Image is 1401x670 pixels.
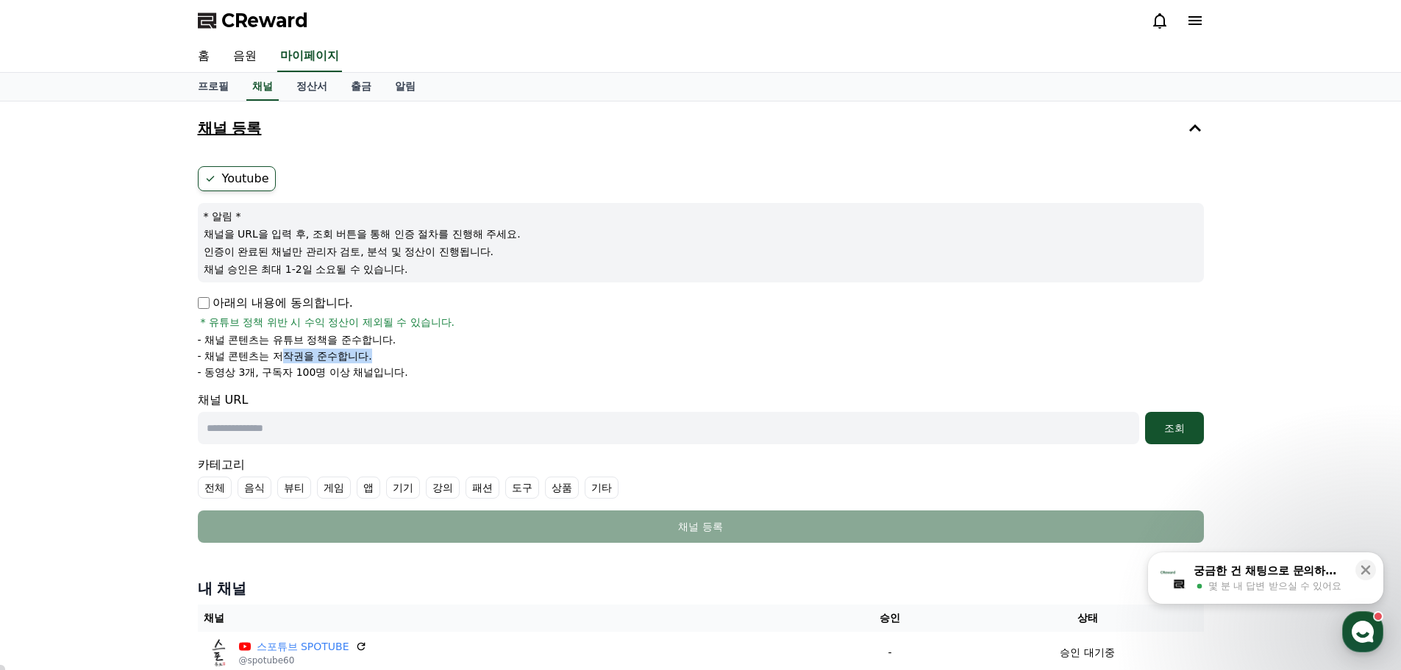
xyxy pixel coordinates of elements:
a: 정산서 [285,73,339,101]
h4: 내 채널 [198,578,1204,599]
p: 인증이 완료된 채널만 관리자 검토, 분석 및 정산이 진행됩니다. [204,244,1198,259]
p: - 채널 콘텐츠는 저작권을 준수합니다. [198,349,372,363]
a: 음원 [221,41,268,72]
p: - [815,645,966,660]
p: 아래의 내용에 동의합니다. [198,294,353,312]
span: 대화 [135,489,152,501]
a: 마이페이지 [277,41,342,72]
a: 설정 [190,466,282,503]
a: 출금 [339,73,383,101]
button: 조회 [1145,412,1204,444]
p: @spotube60 [239,655,367,666]
img: 스포튜브 SPOTUBE [204,638,233,667]
label: 기타 [585,477,618,499]
label: 앱 [357,477,380,499]
p: 채널을 URL을 입력 후, 조회 버튼을 통해 인증 절차를 진행해 주세요. [204,227,1198,241]
div: 조회 [1151,421,1198,435]
label: 패션 [466,477,499,499]
label: 음식 [238,477,271,499]
button: 채널 등록 [192,107,1210,149]
span: 설정 [227,488,245,500]
label: 전체 [198,477,232,499]
label: Youtube [198,166,276,191]
a: 알림 [383,73,427,101]
div: 채널 URL [198,391,1204,444]
label: 상품 [545,477,579,499]
div: 카테고리 [198,456,1204,499]
h4: 채널 등록 [198,120,262,136]
th: 상태 [972,605,1204,632]
a: CReward [198,9,308,32]
div: 채널 등록 [227,519,1174,534]
a: 스포튜브 SPOTUBE [257,639,349,655]
a: 채널 [246,73,279,101]
label: 도구 [505,477,539,499]
span: * 유튜브 정책 위반 시 수익 정산이 제외될 수 있습니다. [201,315,455,329]
button: 채널 등록 [198,510,1204,543]
a: 대화 [97,466,190,503]
label: 게임 [317,477,351,499]
th: 승인 [809,605,972,632]
span: CReward [221,9,308,32]
span: 홈 [46,488,55,500]
a: 홈 [4,466,97,503]
label: 기기 [386,477,420,499]
th: 채널 [198,605,809,632]
p: - 동영상 3개, 구독자 100명 이상 채널입니다. [198,365,408,379]
label: 뷰티 [277,477,311,499]
p: - 채널 콘텐츠는 유튜브 정책을 준수합니다. [198,332,396,347]
p: 승인 대기중 [1060,645,1114,660]
a: 프로필 [186,73,240,101]
a: 홈 [186,41,221,72]
p: 채널 승인은 최대 1-2일 소요될 수 있습니다. [204,262,1198,277]
label: 강의 [426,477,460,499]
